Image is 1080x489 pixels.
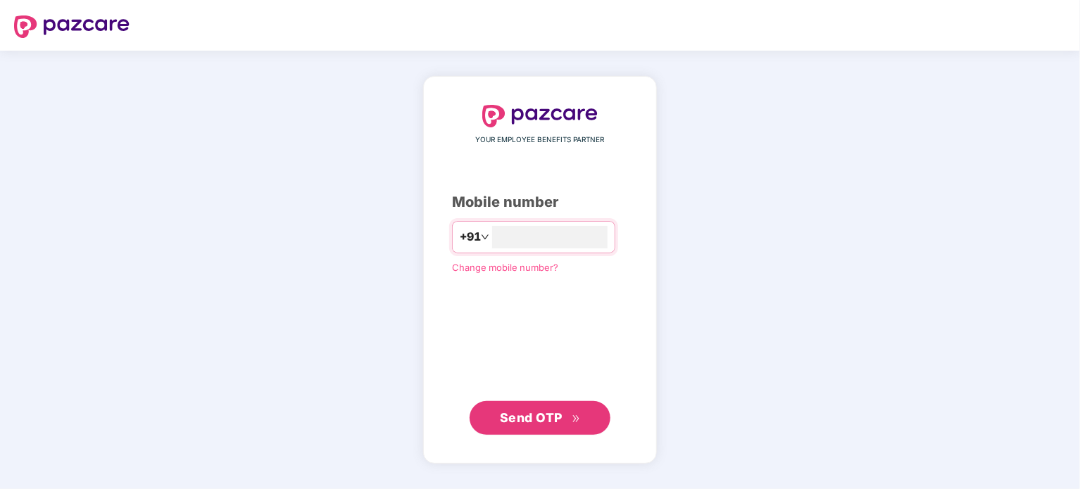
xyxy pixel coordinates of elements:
[481,233,489,241] span: down
[482,105,598,127] img: logo
[470,401,610,435] button: Send OTPdouble-right
[476,134,605,146] span: YOUR EMPLOYEE BENEFITS PARTNER
[460,228,481,246] span: +91
[14,15,130,38] img: logo
[572,414,581,424] span: double-right
[452,191,628,213] div: Mobile number
[452,262,558,273] a: Change mobile number?
[500,410,563,425] span: Send OTP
